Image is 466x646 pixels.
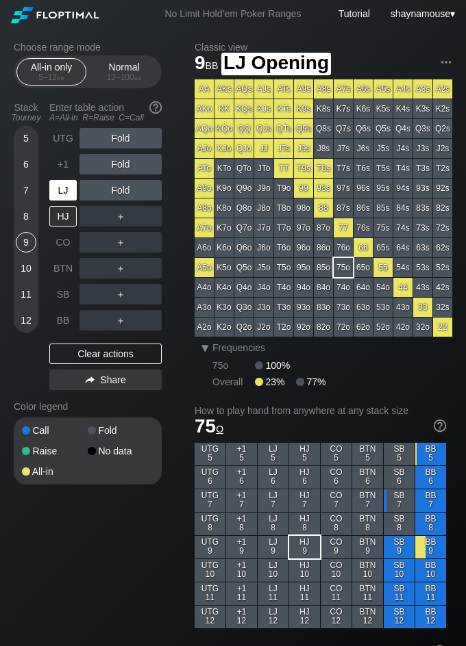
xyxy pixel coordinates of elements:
div: 94s [393,179,413,198]
div: CO 11 [321,582,352,605]
div: 66 [354,238,373,257]
div: T7o [274,218,293,237]
div: No data [88,446,154,456]
div: BB 10 [415,559,446,582]
div: 65s [373,238,393,257]
div: A4s [393,79,413,99]
div: AKo [195,99,214,118]
div: J5s [373,139,393,158]
h2: How to play hand from anywhere at any stack size [195,405,446,416]
div: +1 10 [226,559,257,582]
div: AA [195,79,214,99]
div: 95o [294,258,313,277]
span: LJ Opening [221,53,331,75]
div: LJ 5 [258,443,289,465]
div: SB 10 [384,559,415,582]
div: BB [49,310,77,331]
div: KK [214,99,234,118]
div: KQs [234,99,254,118]
div: A6s [354,79,373,99]
div: BB 6 [415,466,446,489]
div: HJ 8 [289,513,320,535]
div: Clear actions [49,344,162,364]
div: A8s [314,79,333,99]
div: 84o [314,278,333,297]
div: Fold [79,128,162,148]
div: +1 5 [226,443,257,465]
div: J4o [254,278,273,297]
div: CO 6 [321,466,352,489]
div: CO [49,232,77,253]
div: All-in only [20,59,83,85]
div: HJ 5 [289,443,320,465]
div: UTG 8 [195,513,225,535]
div: Normal [93,59,156,85]
div: SB 9 [384,536,415,558]
span: Frequencies [212,342,265,353]
div: A3s [413,79,432,99]
div: ＋ [79,284,162,305]
div: A=All-in R=Raise C=Call [49,113,162,122]
div: K6o [214,238,234,257]
div: 42o [393,318,413,337]
div: 7 [16,180,36,201]
div: 62o [354,318,373,337]
div: J4s [393,139,413,158]
div: UTG 9 [195,536,225,558]
div: ＋ [79,310,162,331]
div: LJ 8 [258,513,289,535]
div: +1 9 [226,536,257,558]
div: BTN 7 [352,489,383,512]
div: 64o [354,278,373,297]
div: Q3o [234,298,254,317]
div: J2s [433,139,452,158]
div: 92o [294,318,313,337]
div: ATs [274,79,293,99]
div: BB 9 [415,536,446,558]
div: K7o [214,218,234,237]
span: bb [57,73,64,82]
div: K8s [314,99,333,118]
div: KTo [214,159,234,178]
div: 22 [433,318,452,337]
div: K9o [214,179,234,198]
div: CO 10 [321,559,352,582]
div: 9 [16,232,36,253]
div: T7s [334,159,353,178]
span: bb [206,57,219,72]
div: K4o [214,278,234,297]
div: 53s [413,258,432,277]
div: 32s [433,298,452,317]
span: bb [134,73,142,82]
div: Q6o [234,238,254,257]
div: J9o [254,179,273,198]
div: No Limit Hold’em Poker Ranges [144,8,321,23]
div: J9s [294,139,313,158]
div: 76o [334,238,353,257]
div: 87o [314,218,333,237]
div: Enter table action [49,96,162,128]
div: 83o [314,298,333,317]
div: T8s [314,159,333,178]
div: 83s [413,198,432,218]
div: K2s [433,99,452,118]
div: KJo [214,139,234,158]
div: K6s [354,99,373,118]
div: 32o [413,318,432,337]
div: A5s [373,79,393,99]
div: CO 12 [321,606,352,628]
div: J8s [314,139,333,158]
div: 11 [16,284,36,305]
div: Q3s [413,119,432,138]
div: 12 [16,310,36,331]
div: A6o [195,238,214,257]
div: +1 6 [226,466,257,489]
div: LJ 12 [258,606,289,628]
div: BTN 8 [352,513,383,535]
div: HJ 11 [289,582,320,605]
div: CO 5 [321,443,352,465]
div: 94o [294,278,313,297]
div: 97s [334,179,353,198]
div: CO 9 [321,536,352,558]
div: BTN 9 [352,536,383,558]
